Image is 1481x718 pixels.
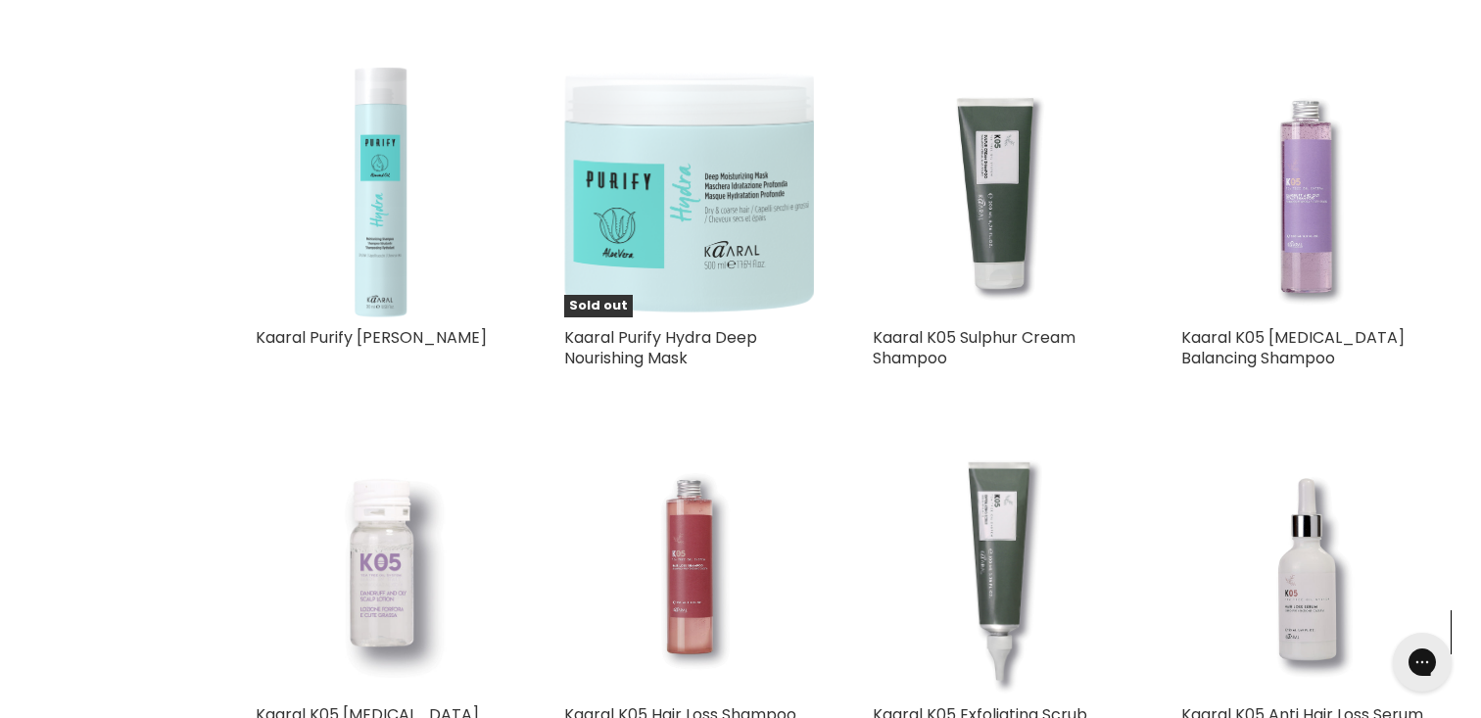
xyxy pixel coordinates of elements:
[564,72,814,312] img: Kaaral Purify Hydra Deep Nourishing Mask
[873,326,1075,369] a: Kaaral K05 Sulphur Cream Shampoo
[1181,68,1431,317] a: Kaaral K05 Sebum Balancing Shampoo
[1181,445,1431,694] a: Kaaral K05 Anti Hair Loss Serum
[622,445,756,694] img: Kaaral K05 Hair Loss Shampoo
[937,445,1058,694] img: Kaaral K05 Exfoliating Scrub
[564,295,633,317] span: Sold out
[256,68,505,317] a: Kaaral Purify Hydra Shampoo
[564,68,814,317] a: Kaaral Purify Hydra Deep Nourishing MaskSold out
[1223,68,1389,317] img: Kaaral K05 Sebum Balancing Shampoo
[275,445,485,694] img: Kaaral K05 Sebum Balancing Lotion
[355,68,406,317] img: Kaaral Purify Hydra Shampoo
[1220,445,1392,694] img: Kaaral K05 Anti Hair Loss Serum
[1383,626,1461,698] iframe: Gorgias live chat messenger
[256,445,505,694] a: Kaaral K05 Sebum Balancing Lotion
[564,326,757,369] a: Kaaral Purify Hydra Deep Nourishing Mask
[873,445,1123,694] a: Kaaral K05 Exfoliating Scrub
[912,68,1083,317] img: Kaaral K05 Sulphur Cream Shampoo
[564,445,814,694] a: Kaaral K05 Hair Loss Shampoo
[256,326,487,349] a: Kaaral Purify [PERSON_NAME]
[1181,326,1405,369] a: Kaaral K05 [MEDICAL_DATA] Balancing Shampoo
[873,68,1123,317] a: Kaaral K05 Sulphur Cream Shampoo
